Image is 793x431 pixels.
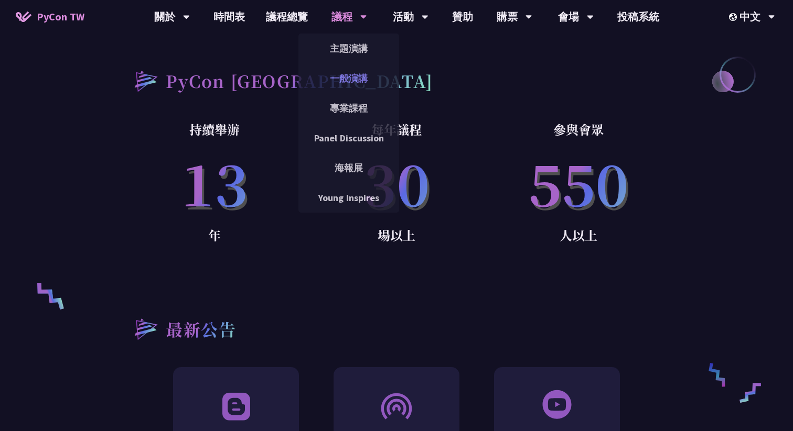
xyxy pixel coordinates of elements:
[166,68,433,93] h2: PyCon [GEOGRAPHIC_DATA]
[219,389,253,423] img: Blog.348b5bb.svg
[16,12,31,22] img: Home icon of PyCon TW 2025
[380,389,413,423] img: PyCast.bcca2a8.svg
[124,225,306,246] p: 年
[298,185,399,210] a: Young Inspires
[487,140,669,225] p: 550
[37,9,84,25] span: PyCon TW
[166,316,236,341] h2: 最新公告
[298,126,399,150] a: Panel Discussion
[298,156,399,180] a: 海報展
[124,61,166,101] img: heading-bullet
[729,13,740,21] img: Locale Icon
[487,225,669,246] p: 人以上
[124,119,306,140] p: 持續舉辦
[306,225,488,246] p: 場以上
[487,119,669,140] p: 參與會眾
[298,66,399,91] a: 一般演講
[541,389,573,420] img: svg+xml;base64,PHN2ZyB3aWR0aD0iNjAiIGhlaWdodD0iNjAiIHZpZXdCb3g9IjAgMCA2MCA2MCIgZmlsbD0ibm9uZSIgeG...
[298,96,399,120] a: 專業課程
[124,140,306,225] p: 13
[5,4,95,30] a: PyCon TW
[124,308,166,348] img: heading-bullet
[298,36,399,61] a: 主題演講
